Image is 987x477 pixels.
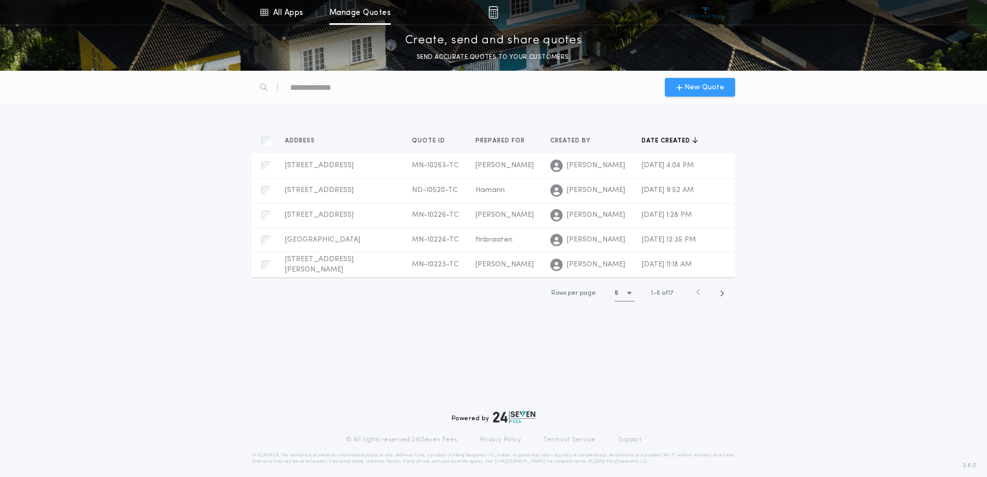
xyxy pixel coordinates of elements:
[551,290,597,296] span: Rows per page:
[412,137,447,145] span: Quote ID
[475,137,527,145] span: Prepared for
[544,436,595,444] a: Terms of Service
[642,261,692,268] span: [DATE] 11:18 AM
[567,210,625,220] span: [PERSON_NAME]
[495,459,546,464] a: [URL][DOMAIN_NAME]
[642,211,692,219] span: [DATE] 1:28 PM
[642,162,694,169] span: [DATE] 4:04 PM
[567,260,625,270] span: [PERSON_NAME]
[475,211,534,219] span: [PERSON_NAME]
[615,285,635,301] button: 5
[687,7,725,18] img: vs-icon
[285,236,360,244] span: [GEOGRAPHIC_DATA]
[642,137,692,145] span: Date created
[475,261,534,268] span: [PERSON_NAME]
[662,289,673,298] span: of 17
[480,436,521,444] a: Privacy Policy
[550,137,593,145] span: Created by
[412,211,459,219] span: MN-10226-TC
[651,290,653,296] span: 1
[567,185,625,196] span: [PERSON_NAME]
[285,162,354,169] span: [STREET_ADDRESS]
[642,186,694,194] span: [DATE] 9:52 AM
[285,137,317,145] span: Address
[567,235,625,245] span: [PERSON_NAME]
[346,436,457,444] p: © All rights reserved. 24|Seven Fees
[488,6,498,19] img: img
[285,256,354,274] span: [STREET_ADDRESS][PERSON_NAME]
[493,411,535,423] img: logo
[285,136,323,146] button: Address
[412,261,459,268] span: MN-10223-TC
[285,186,354,194] span: [STREET_ADDRESS]
[412,136,453,146] button: Quote ID
[475,236,513,244] span: finbraaten
[567,161,625,171] span: [PERSON_NAME]
[417,52,570,62] p: SEND ACCURATE QUOTES TO YOUR CUSTOMERS.
[642,236,696,244] span: [DATE] 12:35 PM
[642,136,698,146] button: Date created
[684,82,724,93] span: New Quote
[963,461,977,470] span: 3.8.0
[405,33,582,49] p: Create, send and share quotes
[615,288,618,298] h1: 5
[665,78,735,97] button: New Quote
[475,162,534,169] span: [PERSON_NAME]
[285,211,354,219] span: [STREET_ADDRESS]
[618,436,641,444] a: Support
[412,186,458,194] span: ND-10520-TC
[412,162,459,169] span: MN-10263-TC
[452,411,535,423] div: Powered by
[657,290,660,296] span: 5
[412,236,459,244] span: MN-10224-TC
[550,136,598,146] button: Created by
[475,186,505,194] span: Hamann
[252,452,735,465] p: DISCLAIMER: This estimate is provided for informational purposes only. 24|Seven Fees, a product o...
